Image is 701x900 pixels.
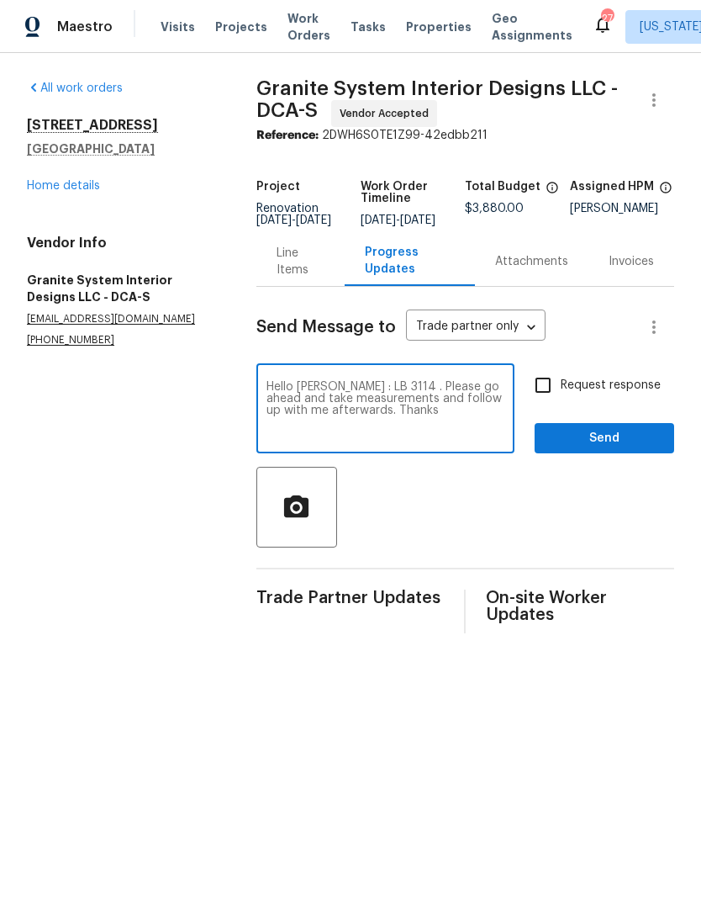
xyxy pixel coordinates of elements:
span: Visits [161,19,195,35]
span: - [256,214,331,226]
div: 27 [601,10,613,27]
div: Line Items [277,245,324,278]
div: Invoices [609,253,654,270]
div: Attachments [495,253,568,270]
span: Send Message to [256,319,396,336]
div: [PERSON_NAME] [570,203,674,214]
span: Maestro [57,19,113,35]
span: Geo Assignments [492,10,572,44]
span: On-site Worker Updates [486,590,674,623]
a: All work orders [27,82,123,94]
span: Renovation [256,203,331,226]
span: Trade Partner Updates [256,590,445,606]
span: [DATE] [256,214,292,226]
div: Trade partner only [406,314,546,341]
h4: Vendor Info [27,235,216,251]
button: Send [535,423,674,454]
span: The hpm assigned to this work order. [659,181,672,203]
h5: Granite System Interior Designs LLC - DCA-S [27,272,216,305]
span: Properties [406,19,472,35]
span: The total cost of line items that have been proposed by Opendoor. This sum includes line items th... [546,181,559,203]
span: [DATE] [400,214,435,226]
h5: Assigned HPM [570,181,654,193]
b: Reference: [256,130,319,141]
span: Tasks [350,21,386,33]
span: Granite System Interior Designs LLC - DCA-S [256,78,618,120]
div: Progress Updates [365,244,455,278]
a: Home details [27,180,100,192]
span: Vendor Accepted [340,105,435,122]
span: Send [548,428,661,449]
span: [DATE] [361,214,396,226]
div: 2DWH6S0TE1Z99-42edbb211 [256,127,674,144]
textarea: Hello [PERSON_NAME] : LB 3114 . Please go ahead and take measurements and follow up with me after... [266,381,504,440]
h5: Project [256,181,300,193]
span: $3,880.00 [465,203,524,214]
span: - [361,214,435,226]
h5: Work Order Timeline [361,181,465,204]
span: [DATE] [296,214,331,226]
span: Request response [561,377,661,394]
span: Projects [215,19,267,35]
h5: Total Budget [465,181,540,193]
span: Work Orders [287,10,330,44]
